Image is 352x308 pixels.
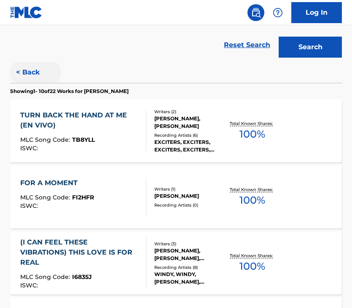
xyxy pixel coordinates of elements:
span: 100 % [239,259,265,274]
p: Showing 1 - 10 of 22 Works for [PERSON_NAME] [10,88,129,95]
p: Total Known Shares: [230,252,275,259]
div: Writers ( 3 ) [154,241,225,247]
div: Recording Artists ( 0 ) [154,202,225,208]
div: TURN BACK THE HAND AT ME (EN VIVO) [20,110,139,130]
div: (I CAN FEEL THESE VIBRATIONS) THIS LOVE IS FOR REAL [20,237,139,268]
a: Reset Search [220,36,274,54]
span: MLC Song Code : [20,194,72,201]
span: I6835J [72,273,92,281]
div: WINDY, WINDY, [PERSON_NAME], [PERSON_NAME], ECHO MACHINE [154,271,225,286]
a: Public Search [247,4,264,21]
span: TB8YLL [72,136,95,143]
a: TURN BACK THE HAND AT ME (EN VIVO)MLC Song Code:TB8YLLISWC:Writers (2)[PERSON_NAME], [PERSON_NAME... [10,99,342,162]
button: < Back [10,62,61,83]
div: [PERSON_NAME], [PERSON_NAME] [154,115,225,130]
p: Total Known Shares: [230,120,275,127]
span: MLC Song Code : [20,136,72,143]
span: 100 % [239,193,265,208]
div: Writers ( 1 ) [154,186,225,192]
div: EXCITERS, EXCITERS, EXCITERS, EXCITERS, EXCITERS [154,138,225,154]
p: Total Known Shares: [230,186,275,193]
div: Writers ( 2 ) [154,109,225,115]
div: [PERSON_NAME], [PERSON_NAME], [PERSON_NAME] [154,247,225,262]
span: ISWC : [20,281,40,289]
a: FOR A MOMENTMLC Song Code:FI2HFRISWC:Writers (1)[PERSON_NAME]Recording Artists (0)Total Known Sha... [10,165,342,228]
img: search [251,8,261,18]
span: ISWC : [20,144,40,152]
button: Search [279,37,342,58]
span: MLC Song Code : [20,273,72,281]
a: (I CAN FEEL THESE VIBRATIONS) THIS LOVE IS FOR REALMLC Song Code:I6835JISWC:Writers (3)[PERSON_NA... [10,231,342,295]
span: ISWC : [20,202,40,210]
form: Search Form [10,2,342,62]
div: Help [269,4,286,21]
div: FOR A MOMENT [20,178,94,188]
div: Recording Artists ( 8 ) [154,264,225,271]
iframe: Chat Widget [310,268,352,308]
img: help [273,8,283,18]
span: 100 % [239,127,265,142]
div: [PERSON_NAME] [154,192,225,200]
img: MLC Logo [10,6,43,19]
div: Recording Artists ( 6 ) [154,132,225,138]
a: Log In [291,2,342,23]
span: FI2HFR [72,194,94,201]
